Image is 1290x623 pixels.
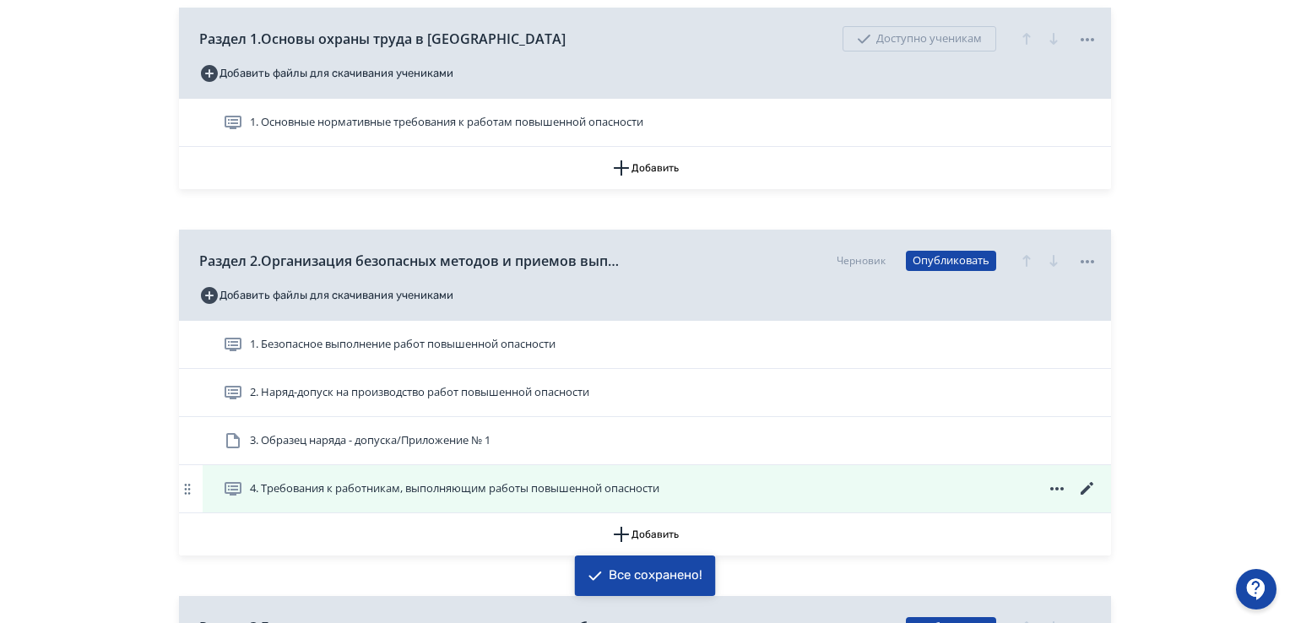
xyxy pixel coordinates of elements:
span: Раздел 1.Основы охраны труда в [GEOGRAPHIC_DATA] [199,29,566,49]
button: Добавить файлы для скачивания учениками [199,60,453,87]
button: Добавить файлы для скачивания учениками [199,282,453,309]
span: 2. Наряд-допуск на производство работ повышенной опасности [250,384,589,401]
div: 1. Основные нормативные требования к работам повышенной опасности [179,99,1111,147]
div: 3. Образец наряда - допуска/Приложение № 1 [179,417,1111,465]
span: 3. Образец наряда - допуска/Приложение № 1 [250,432,491,449]
span: 1. Основные нормативные требования к работам повышенной опасности [250,114,643,131]
span: Раздел 2.Организация безопасных методов и приемов выполнения работ повышенной опасности [199,251,621,271]
span: 4. Требования к работникам, выполняющим работы повышенной опасности [250,480,659,497]
button: Опубликовать [906,251,996,271]
button: Добавить [179,147,1111,189]
span: 1. Безопасное выполнение работ повышенной опасности [250,336,556,353]
div: Черновик [837,253,886,268]
div: Доступно ученикам [843,26,996,51]
button: Добавить [179,513,1111,555]
div: 4. Требования к работникам, выполняющим работы повышенной опасности [179,465,1111,513]
div: 2. Наряд-допуск на производство работ повышенной опасности [179,369,1111,417]
div: 1. Безопасное выполнение работ повышенной опасности [179,321,1111,369]
div: Все сохранено! [609,567,702,584]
